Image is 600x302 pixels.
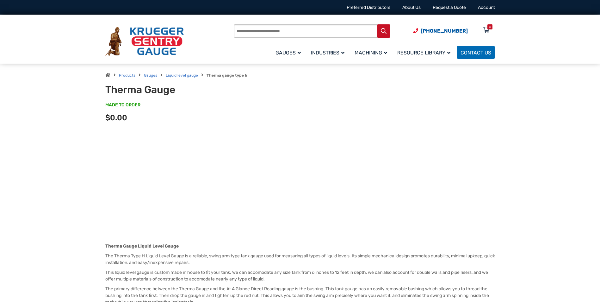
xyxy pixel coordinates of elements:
[397,50,450,56] span: Resource Library
[307,45,351,60] a: Industries
[457,46,495,59] a: Contact Us
[105,243,179,249] strong: Therma Gauge Liquid Level Gauge
[393,45,457,60] a: Resource Library
[105,113,127,122] span: $0.00
[105,102,140,108] span: MADE TO ORDER
[478,5,495,10] a: Account
[119,73,135,78] a: Products
[489,24,491,29] div: 0
[311,50,344,56] span: Industries
[355,50,387,56] span: Machining
[105,253,495,266] p: The Therma Type H Liquid Level Gauge is a reliable, swing arm type tank gauge used for measuring ...
[421,28,468,34] span: [PHONE_NUMBER]
[166,73,198,78] a: Liquid level gauge
[402,5,421,10] a: About Us
[144,73,157,78] a: Gauges
[275,50,301,56] span: Gauges
[433,5,466,10] a: Request a Quote
[351,45,393,60] a: Machining
[461,50,491,56] span: Contact Us
[207,73,247,78] strong: Therma gauge type h
[105,84,261,96] h1: Therma Gauge
[413,27,468,35] a: Phone Number (920) 434-8860
[105,27,184,56] img: Krueger Sentry Gauge
[347,5,390,10] a: Preferred Distributors
[272,45,307,60] a: Gauges
[105,269,495,282] p: This liquid level gauge is custom made in house to fit your tank. We can accomodate any size tank...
